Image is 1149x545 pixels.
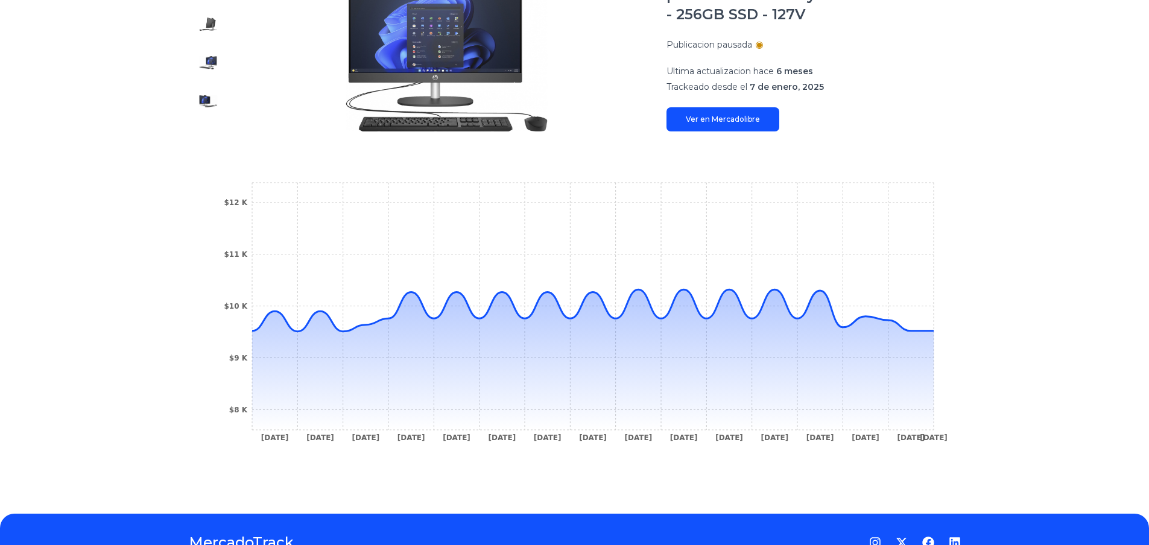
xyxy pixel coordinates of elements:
tspan: $11 K [224,250,247,259]
span: Ultima actualizacion hace [666,66,774,77]
span: Trackeado desde el [666,81,747,92]
tspan: $10 K [224,302,247,310]
tspan: [DATE] [852,433,879,442]
img: All in one HP g10 ProOne 245 23.8" procesador AMD Ryzen 3 8GB de Ram - 256GB SSD - 127V [198,14,218,34]
tspan: [DATE] [806,433,834,442]
tspan: [DATE] [488,433,516,442]
tspan: [DATE] [669,433,697,442]
tspan: [DATE] [761,433,788,442]
tspan: [DATE] [397,433,425,442]
tspan: $8 K [229,406,247,414]
tspan: [DATE] [306,433,334,442]
tspan: $9 K [229,354,247,362]
tspan: [DATE] [897,433,925,442]
tspan: [DATE] [920,433,948,442]
tspan: [DATE] [533,433,561,442]
tspan: [DATE] [352,433,379,442]
span: 6 meses [776,66,813,77]
tspan: [DATE] [579,433,607,442]
p: Publicacion pausada [666,39,752,51]
tspan: [DATE] [715,433,743,442]
span: 7 de enero, 2025 [750,81,824,92]
tspan: [DATE] [443,433,470,442]
tspan: [DATE] [624,433,652,442]
img: All in one HP g10 ProOne 245 23.8" procesador AMD Ryzen 3 8GB de Ram - 256GB SSD - 127V [198,92,218,111]
tspan: [DATE] [261,433,288,442]
tspan: $12 K [224,198,247,207]
a: Ver en Mercadolibre [666,107,779,131]
img: All in one HP g10 ProOne 245 23.8" procesador AMD Ryzen 3 8GB de Ram - 256GB SSD - 127V [198,53,218,72]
